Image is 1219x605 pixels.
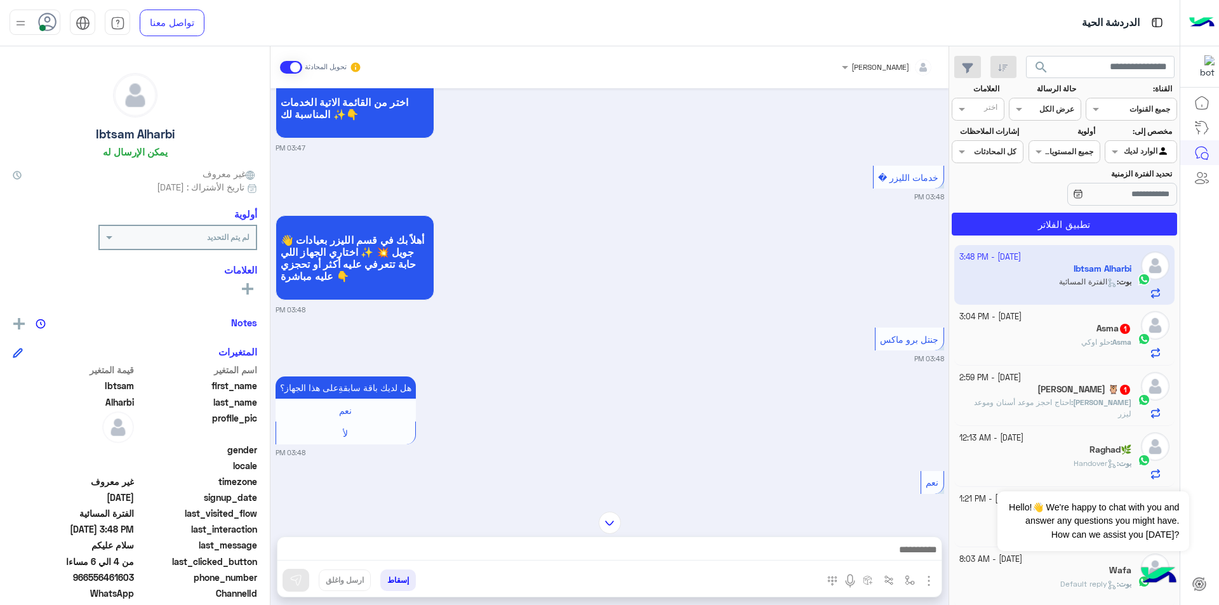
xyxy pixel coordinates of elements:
span: بوت [1119,579,1131,588]
img: hulul-logo.png [1136,554,1181,599]
span: first_name [137,379,258,392]
button: search [1026,56,1057,83]
span: الفترة المسائية [13,507,134,520]
label: العلامات [953,83,999,95]
span: 2 [13,587,134,600]
span: last_visited_flow [137,507,258,520]
span: last_interaction [137,522,258,536]
small: [DATE] - 12:13 AM [959,432,1023,444]
span: null [13,443,134,456]
button: تطبيق الفلاتر [952,213,1177,236]
span: بوت [1119,458,1131,468]
span: profile_pic [137,411,258,441]
small: [DATE] - 8:03 AM [959,554,1022,566]
label: تحديد الفترة الزمنية [1030,168,1172,180]
span: signup_date [137,491,258,504]
span: جنتل برو ماكس [880,334,938,345]
img: add [13,318,25,329]
img: defaultAdmin.png [102,411,134,443]
span: تاريخ الأشتراك : [DATE] [157,180,244,194]
img: profile [13,15,29,31]
h6: Notes [231,317,257,328]
span: Default reply [1060,579,1117,588]
p: الدردشة الحية [1082,15,1140,32]
h6: يمكن الإرسال له [103,146,168,157]
small: [DATE] - 2:59 PM [959,372,1021,384]
label: أولوية [1030,126,1095,137]
h6: أولوية [234,208,257,220]
span: ChannelId [137,587,258,600]
img: defaultAdmin.png [1141,311,1169,340]
span: Alharbi [13,396,134,409]
span: قيمة المتغير [13,363,134,376]
span: خدمات الليزر � [878,172,938,183]
img: Logo [1189,10,1215,36]
span: Handover [1074,458,1117,468]
small: [DATE] - 3:04 PM [959,311,1022,323]
img: notes [36,319,46,329]
span: نعم [339,405,352,416]
span: 1 [1120,324,1130,334]
img: WhatsApp [1138,333,1150,345]
img: 177882628735456 [1192,55,1215,78]
img: WhatsApp [1138,394,1150,406]
span: 👋 أهلاً بك في قسم الليزر بعيادات جويل 💥 ✨ اختاري الجهاز اللي حابة تتعرفي عليه أكثر أو تحجزي عليه ... [281,234,429,282]
span: [PERSON_NAME] [851,62,909,72]
span: 966556461603 [13,571,134,584]
button: create order [858,569,879,590]
label: حالة الرسالة [1011,83,1076,95]
img: send attachment [921,573,936,588]
img: defaultAdmin.png [1141,554,1169,582]
span: Hello!👋 We're happy to chat with you and answer any questions you might have. How can we assist y... [997,491,1189,551]
a: تواصل معنا [140,10,204,36]
span: null [13,459,134,472]
label: إشارات الملاحظات [953,126,1018,137]
img: tab [76,16,90,30]
span: سلام عليكم [13,538,134,552]
h5: Ibtsam Alharbi [96,127,175,142]
span: search [1034,60,1049,75]
h5: Asma [1096,323,1131,334]
span: last_message [137,538,258,552]
span: حلو اوكي [1081,337,1110,347]
img: select flow [905,575,915,585]
b: لم يتم التحديد [207,232,250,242]
h6: العلامات [13,264,257,276]
small: 03:48 PM [276,305,305,315]
img: tab [110,16,125,30]
img: Trigger scenario [884,575,894,585]
span: اسم المتغير [137,363,258,376]
label: مخصص إلى: [1107,126,1172,137]
span: من 4 الي 6 مساءا [13,555,134,568]
h5: Sarah 🦉 [1037,384,1131,395]
img: WhatsApp [1138,454,1150,467]
small: 03:48 PM [914,192,944,202]
span: locale [137,459,258,472]
span: timezone [137,475,258,488]
span: last_name [137,396,258,409]
small: تحويل المحادثة [305,62,347,72]
h6: المتغيرات [218,346,257,357]
span: phone_number [137,571,258,584]
span: لأ [343,428,348,439]
span: Asma [1112,337,1131,347]
small: 03:47 PM [276,143,305,153]
img: make a call [827,576,837,586]
b: : [1110,337,1131,347]
span: gender [137,443,258,456]
button: Trigger scenario [879,569,900,590]
h5: Raghad🌿 [1089,444,1131,455]
span: غير معروف [13,475,134,488]
small: 03:48 PM [914,354,944,364]
img: defaultAdmin.png [1141,432,1169,461]
span: 1 [1120,385,1130,395]
div: اختر [984,102,999,116]
button: ارسل واغلق [319,569,371,591]
a: tab [105,10,130,36]
span: [PERSON_NAME] [1073,397,1131,407]
span: 2025-09-20T14:33:18.995Z [13,491,134,504]
b: : [1117,579,1131,588]
img: send message [290,574,302,587]
small: 03:48 PM [914,497,944,507]
span: Ibtsam [13,379,134,392]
